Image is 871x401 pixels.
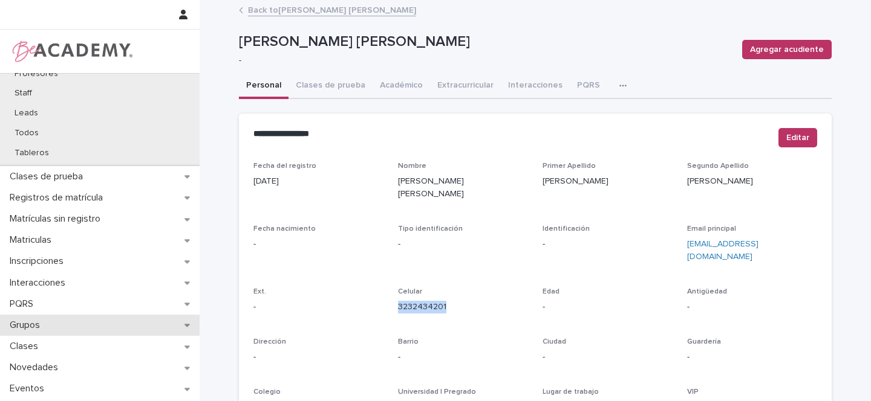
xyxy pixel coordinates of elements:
[373,74,430,99] button: Académico
[543,175,673,188] p: [PERSON_NAME]
[543,301,673,313] p: -
[687,288,727,295] span: Antigüedad
[253,388,281,396] span: Colegio
[687,175,817,188] p: [PERSON_NAME]
[5,234,61,246] p: Matriculas
[687,301,817,313] p: -
[253,175,383,188] p: [DATE]
[239,56,728,66] p: -
[398,175,528,200] p: [PERSON_NAME] [PERSON_NAME]
[5,171,93,182] p: Clases de prueba
[248,2,416,16] a: Back to[PERSON_NAME] [PERSON_NAME]
[253,338,286,345] span: Dirección
[543,338,566,345] span: Ciudad
[398,225,463,233] span: Tipo identificación
[5,362,68,373] p: Novedades
[253,225,316,233] span: Fecha nacimiento
[398,238,528,251] p: -
[543,351,673,364] p: -
[398,288,422,295] span: Celular
[5,383,54,394] p: Eventos
[253,238,383,251] p: -
[5,192,113,204] p: Registros de matrícula
[543,225,590,233] span: Identificación
[687,388,699,396] span: VIP
[10,39,134,63] img: WPrjXfSUmiLcdUfaYY4Q
[5,88,42,98] p: Staff
[398,388,476,396] span: Universidad | Pregrado
[543,238,673,251] p: -
[778,128,817,147] button: Editar
[501,74,570,99] button: Interacciones
[398,303,446,311] a: 3232434201
[253,162,316,170] span: Fecha del registro
[5,298,43,310] p: PQRS
[750,43,824,56] span: Agregar acudiente
[398,351,528,364] p: -
[687,351,817,364] p: -
[5,319,50,331] p: Grupos
[5,148,59,158] p: Tableros
[5,108,48,118] p: Leads
[5,213,110,225] p: Matrículas sin registro
[543,288,559,295] span: Edad
[687,240,758,261] a: [EMAIL_ADDRESS][DOMAIN_NAME]
[398,162,426,170] span: Nombre
[742,40,832,59] button: Agregar acudiente
[543,162,596,170] span: Primer Apellido
[5,277,75,289] p: Interacciones
[570,74,607,99] button: PQRS
[5,69,68,79] p: Profesores
[543,388,599,396] span: Lugar de trabajo
[5,255,73,267] p: Inscripciones
[253,288,266,295] span: Ext.
[253,351,383,364] p: -
[786,132,809,144] span: Editar
[5,341,48,352] p: Clases
[687,338,721,345] span: Guardería
[687,225,736,233] span: Email principal
[5,128,48,138] p: Todos
[687,162,749,170] span: Segundo Apellido
[239,33,732,51] p: [PERSON_NAME] [PERSON_NAME]
[289,74,373,99] button: Clases de prueba
[398,338,419,345] span: Barrio
[253,301,383,313] p: -
[239,74,289,99] button: Personal
[430,74,501,99] button: Extracurricular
